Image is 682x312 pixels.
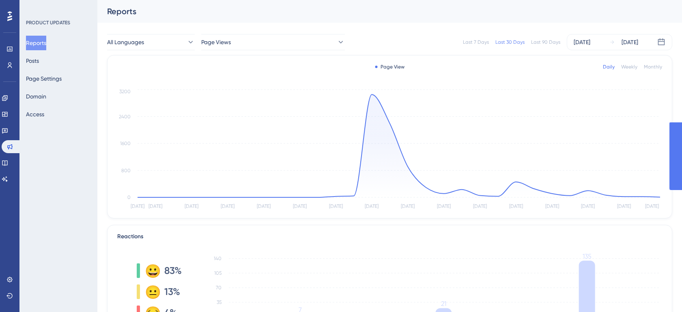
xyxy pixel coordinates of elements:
div: [DATE] [622,37,638,47]
tspan: 2400 [119,114,131,120]
div: Reactions [117,232,662,241]
tspan: [DATE] [509,203,523,209]
tspan: 1600 [120,141,131,146]
div: [DATE] [574,37,590,47]
div: 😀 [145,264,158,277]
tspan: [DATE] [581,203,595,209]
tspan: 21 [441,300,446,308]
tspan: 105 [214,270,222,276]
tspan: [DATE] [645,203,659,209]
div: Weekly [621,64,637,70]
iframe: UserGuiding AI Assistant Launcher [648,280,672,304]
div: Last 90 Days [531,39,560,45]
tspan: [DATE] [131,203,144,209]
div: Reports [107,6,652,17]
tspan: [DATE] [329,203,343,209]
tspan: 135 [583,252,592,260]
div: Last 7 Days [463,39,489,45]
span: 83% [164,264,182,277]
div: Page View [375,64,404,70]
tspan: [DATE] [401,203,415,209]
tspan: [DATE] [293,203,307,209]
span: All Languages [107,37,144,47]
div: Last 30 Days [495,39,525,45]
tspan: [DATE] [257,203,271,209]
tspan: [DATE] [221,203,235,209]
button: Reports [26,36,46,50]
button: Posts [26,53,39,68]
button: Domain [26,89,46,104]
tspan: 800 [121,168,131,173]
button: Access [26,107,44,122]
button: All Languages [107,34,195,50]
tspan: [DATE] [365,203,379,209]
tspan: [DATE] [148,203,162,209]
div: 😐 [145,285,158,298]
tspan: 3200 [119,89,131,94]
tspan: 140 [214,256,222,261]
tspan: 70 [216,285,222,291]
tspan: [DATE] [185,203,198,209]
tspan: 0 [127,194,131,200]
tspan: [DATE] [617,203,631,209]
tspan: 35 [217,299,222,305]
button: Page Views [201,34,345,50]
span: 13% [164,285,180,298]
tspan: [DATE] [437,203,451,209]
div: Daily [603,64,615,70]
button: Page Settings [26,71,62,86]
div: PRODUCT UPDATES [26,19,70,26]
div: Monthly [644,64,662,70]
tspan: [DATE] [473,203,487,209]
tspan: [DATE] [545,203,559,209]
span: Page Views [201,37,231,47]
